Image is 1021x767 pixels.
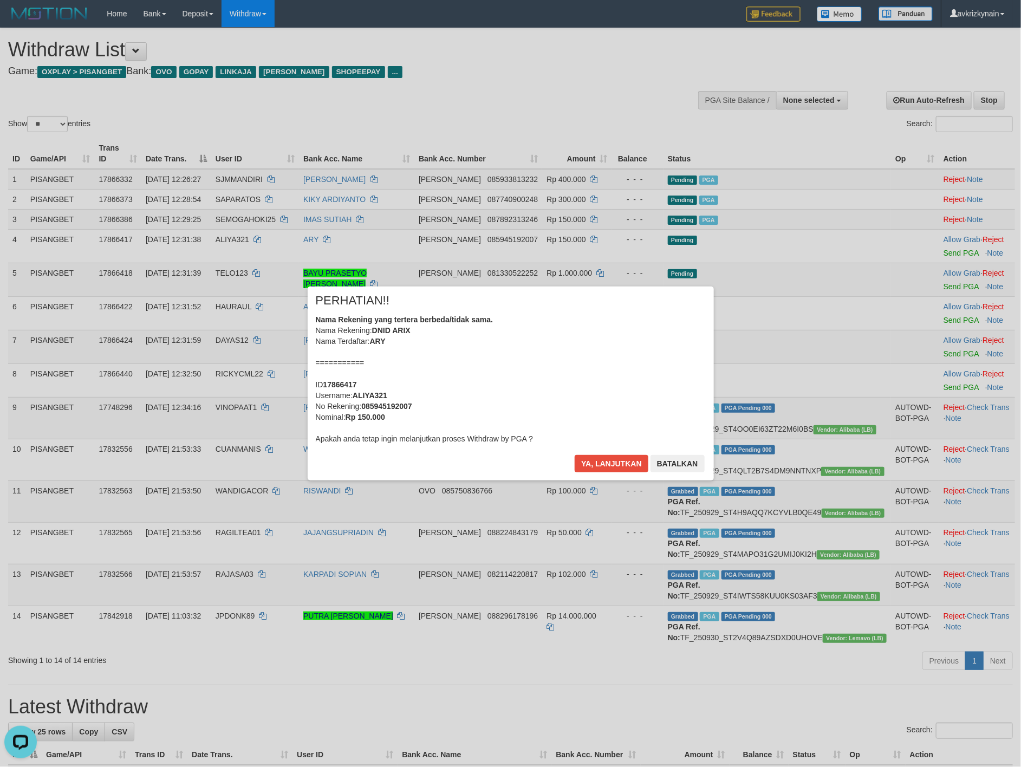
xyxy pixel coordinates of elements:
[4,4,37,37] button: Open LiveChat chat widget
[316,295,390,306] span: PERHATIAN!!
[316,314,706,444] div: Nama Rekening: Nama Terdaftar: =========== ID Username: No Rekening: Nominal: Apakah anda tetap i...
[651,455,705,472] button: Batalkan
[353,391,387,400] b: ALIYA321
[346,413,385,421] b: Rp 150.000
[323,380,357,389] b: 17866417
[316,315,493,324] b: Nama Rekening yang tertera berbeda/tidak sama.
[575,455,648,472] button: Ya, lanjutkan
[370,337,386,346] b: ARY
[361,402,412,411] b: 085945192007
[372,326,411,335] b: DNID ARIX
